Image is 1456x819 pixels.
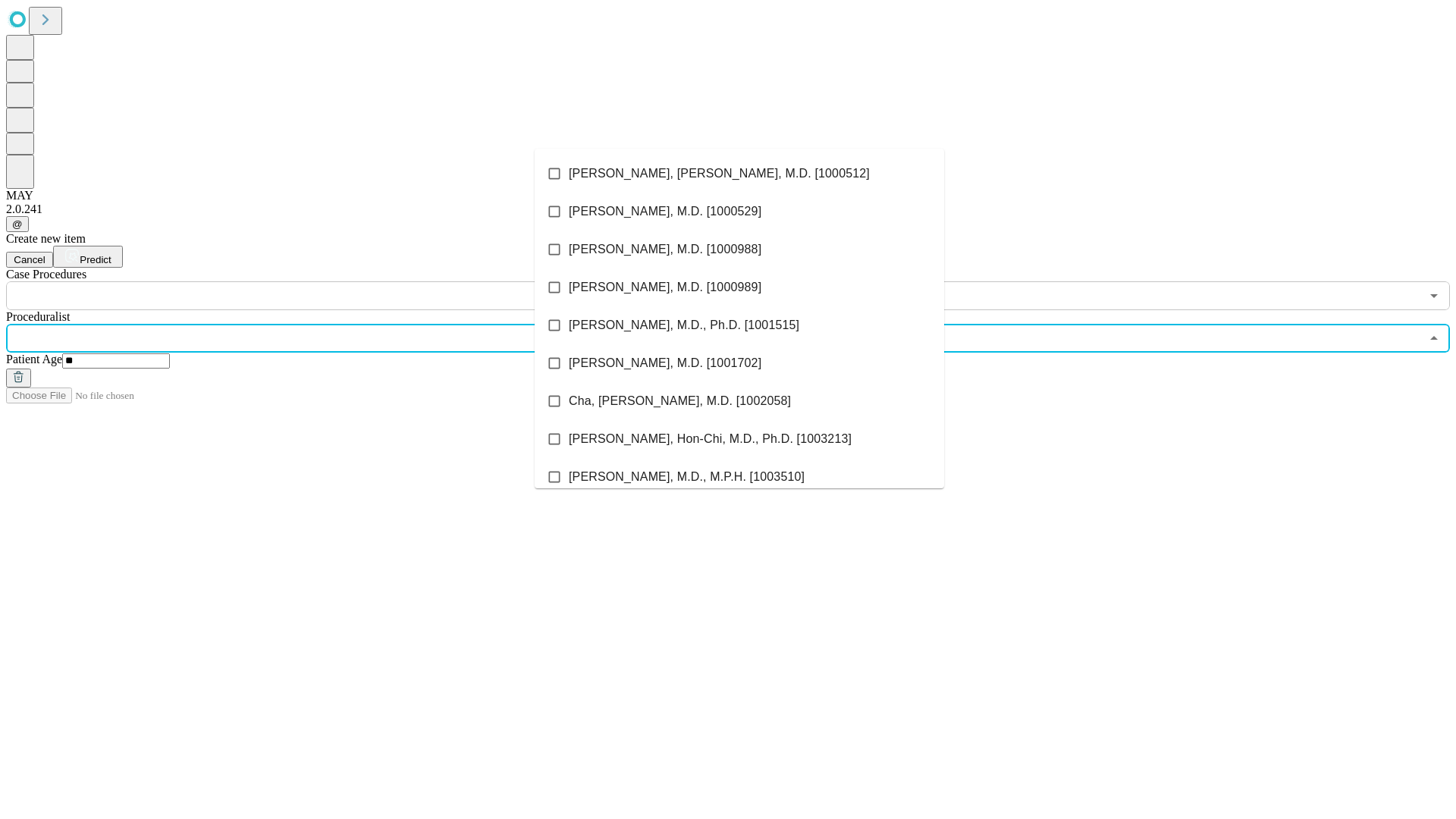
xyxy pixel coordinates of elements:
[569,316,799,334] span: [PERSON_NAME], M.D., Ph.D. [1001515]
[1423,328,1445,349] button: Close
[6,202,1450,216] div: 2.0.241
[569,202,761,221] span: [PERSON_NAME], M.D. [1000529]
[12,218,23,230] span: @
[6,252,53,268] button: Cancel
[80,254,111,265] span: Predict
[569,430,852,448] span: [PERSON_NAME], Hon-Chi, M.D., Ph.D. [1003213]
[6,310,70,323] span: Proceduralist
[569,165,870,183] span: [PERSON_NAME], [PERSON_NAME], M.D. [1000512]
[6,216,29,232] button: @
[569,278,761,297] span: [PERSON_NAME], M.D. [1000989]
[6,232,86,245] span: Create new item
[569,468,805,486] span: [PERSON_NAME], M.D., M.P.H. [1003510]
[569,354,761,372] span: [PERSON_NAME], M.D. [1001702]
[6,268,86,281] span: Scheduled Procedure
[569,240,761,259] span: [PERSON_NAME], M.D. [1000988]
[14,254,45,265] span: Cancel
[569,392,791,410] span: Cha, [PERSON_NAME], M.D. [1002058]
[6,189,1450,202] div: MAY
[6,353,62,366] span: Patient Age
[1423,285,1445,306] button: Open
[53,246,123,268] button: Predict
